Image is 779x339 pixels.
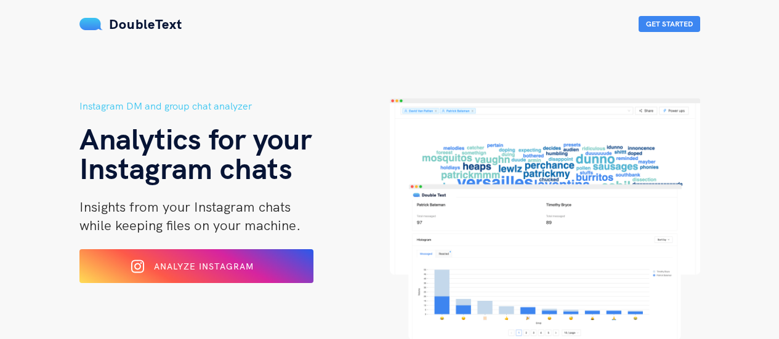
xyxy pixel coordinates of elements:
img: mS3x8y1f88AAAAABJRU5ErkJggg== [79,18,103,30]
button: Analyze Instagram [79,249,313,283]
span: Analytics for your [79,120,312,157]
span: Insights from your Instagram chats [79,198,291,215]
h5: Instagram DM and group chat analyzer [79,98,390,114]
a: DoubleText [79,15,182,33]
span: while keeping files on your machine. [79,217,301,234]
span: Analyze Instagram [154,261,254,272]
a: Analyze Instagram [79,265,313,276]
button: Get Started [639,16,700,32]
span: DoubleText [109,15,182,33]
span: Instagram chats [79,150,293,186]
